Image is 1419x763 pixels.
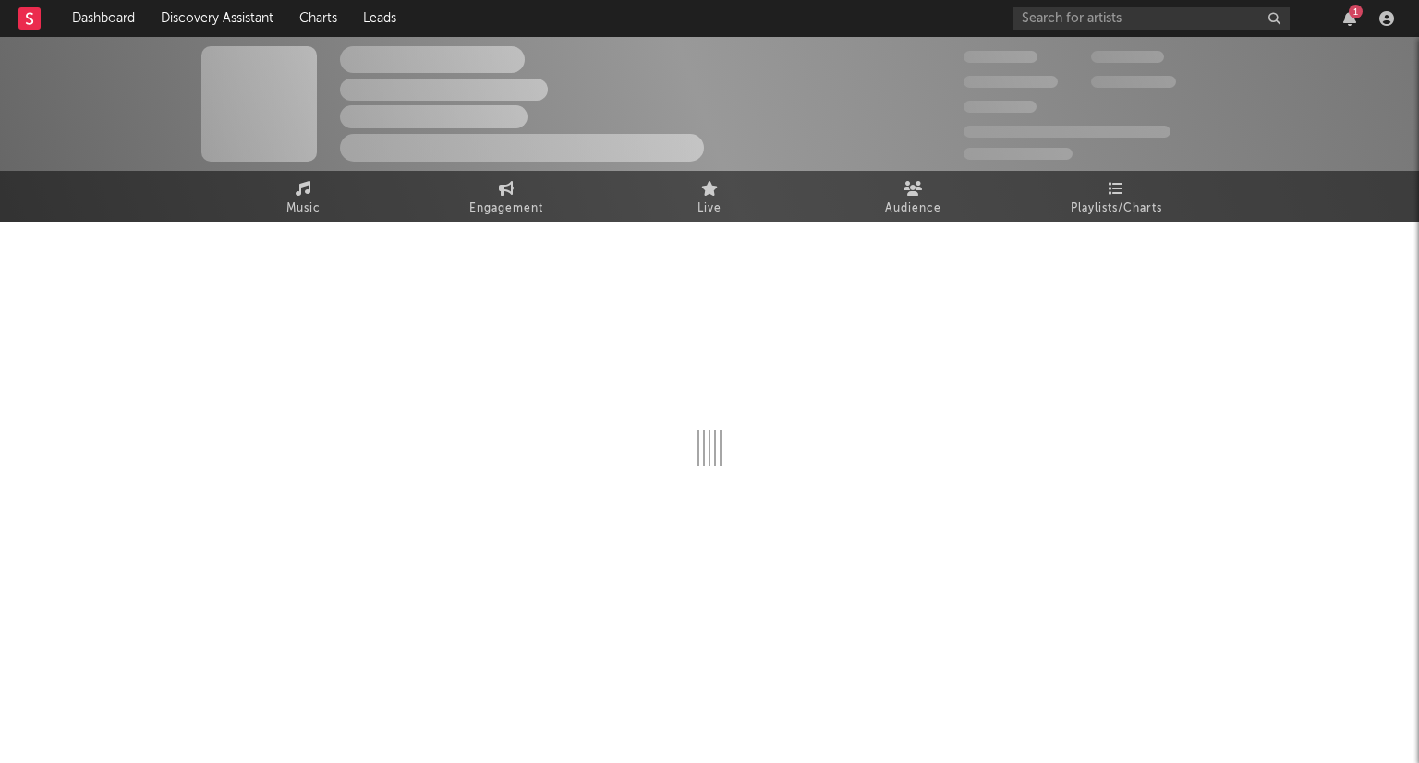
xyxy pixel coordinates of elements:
span: 300.000 [964,51,1037,63]
a: Live [608,171,811,222]
a: Music [201,171,405,222]
span: 100.000 [1091,51,1164,63]
a: Playlists/Charts [1014,171,1218,222]
span: 50.000.000 Monthly Listeners [964,126,1170,138]
a: Audience [811,171,1014,222]
span: 1.000.000 [1091,76,1176,88]
span: Music [286,198,321,220]
a: Engagement [405,171,608,222]
span: 50.000.000 [964,76,1058,88]
span: Playlists/Charts [1071,198,1162,220]
span: Engagement [469,198,543,220]
span: 100.000 [964,101,1037,113]
span: Audience [885,198,941,220]
span: Jump Score: 85.0 [964,148,1073,160]
div: 1 [1349,5,1363,18]
button: 1 [1343,11,1356,26]
span: Live [697,198,722,220]
input: Search for artists [1013,7,1290,30]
